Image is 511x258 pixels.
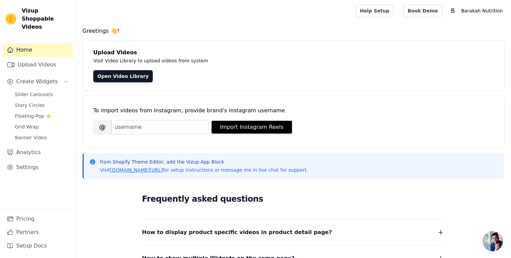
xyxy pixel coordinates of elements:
a: Story Circles [11,101,73,110]
text: B [451,7,455,14]
h4: Greetings 👋! [82,27,504,35]
button: Create Widgets [3,75,73,88]
span: Story Circles [15,102,45,109]
p: Visit for setup instructions or message me in live chat for support. [100,167,308,173]
p: from Shopify Theme Editor, add the Vizup App Block [100,159,308,165]
span: @ [93,120,112,134]
a: Partners [3,226,73,239]
p: Barakah Nutrition [458,5,506,17]
span: Vizup Shoppable Videos [22,7,70,31]
a: Pricing [3,212,73,226]
img: Vizup [5,13,16,24]
a: Banner Video [11,133,73,142]
input: username [112,120,209,134]
span: Create Widgets [16,78,58,86]
span: Banner Video [15,134,47,141]
span: Grid Wrap [15,123,39,130]
a: Home [3,43,73,57]
a: Upload Videos [3,58,73,71]
button: Import Instagram Reels [212,121,292,134]
span: Slider Carousels [15,91,53,98]
span: How to display product specific videos in product detail page? [142,228,332,237]
a: Analytics [3,146,73,159]
a: Settings [3,161,73,174]
span: Floating-Pop ⭐ [15,113,51,119]
button: B Barakah Nutrition [447,5,506,17]
a: [DOMAIN_NAME][URL] [110,167,163,173]
h2: Frequently asked questions [142,192,445,206]
h4: Upload Videos [93,49,493,57]
a: Floating-Pop ⭐ [11,111,73,121]
a: Open Video Library [93,70,153,82]
a: Setup Docs [3,239,73,253]
button: How to display product specific videos in product detail page? [142,228,445,237]
a: Book Demo [403,4,442,17]
div: Open chat [483,231,503,251]
a: Grid Wrap [11,122,73,132]
p: Visit Video Library to upload videos from system [93,57,396,65]
a: Slider Carousels [11,90,73,99]
div: To import videos from Instagram, provide brand's instagram username [93,107,493,115]
a: Help Setup [356,4,394,17]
